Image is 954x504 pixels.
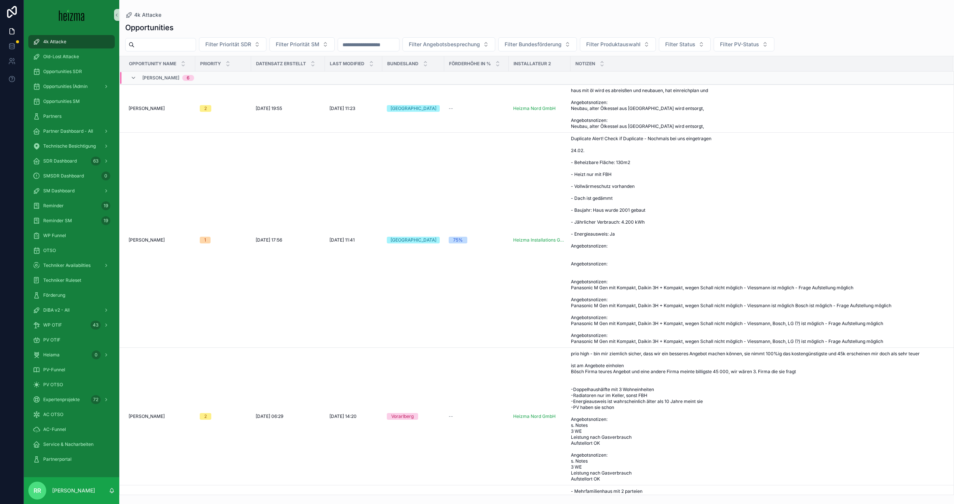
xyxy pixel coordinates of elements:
span: Datensatz erstellt [256,61,306,67]
a: SDR Dashboard63 [28,154,115,168]
a: OTSO [28,244,115,257]
a: PV OTSO [28,378,115,391]
a: Expertenprojekte72 [28,393,115,406]
a: Opportunities SDR [28,65,115,78]
a: -- [449,105,504,111]
a: 2 [200,105,247,112]
span: Filter Priorität SDR [205,41,251,48]
span: Opportunities SDR [43,69,82,75]
a: Förderung [28,289,115,302]
img: App logo [59,9,85,21]
a: Heizma Installations GmbH [513,237,566,243]
a: Technische Besichtigung [28,139,115,153]
a: DiBA v2 - All [28,303,115,317]
div: 2 [204,413,207,420]
a: [DATE] 19:55 [256,105,320,111]
span: [PERSON_NAME] [129,413,165,419]
div: 2 [204,105,207,112]
a: -- [449,413,504,419]
span: [DATE] 11:23 [329,105,355,111]
span: [PERSON_NAME] [142,75,179,81]
div: scrollable content [24,30,119,476]
a: Opportunities (Admin [28,80,115,93]
span: Partner Dashboard - All [43,128,93,134]
div: 63 [91,157,101,166]
span: 4k Attacke [134,11,161,19]
a: Duplicate Alert! Check if Duplicate - Nochmals bei uns eingetragen 24.02. - Beheizbare Fläche: 13... [571,136,944,344]
button: Select Button [714,37,774,51]
span: Old-Lost Attacke [43,54,79,60]
span: Technische Besichtigung [43,143,96,149]
div: 1 [204,237,206,243]
span: [DATE] 17:56 [256,237,282,243]
a: Heiama0 [28,348,115,362]
span: prio high - bin mir ziemlich sicher, dass wir ein besseres Angebot machen können, sie nimmt 100%i... [571,351,944,482]
span: [DATE] 11:41 [329,237,355,243]
span: Filter Priorität SM [276,41,319,48]
span: [DATE] 19:55 [256,105,282,111]
a: Service & Nacharbeiten [28,438,115,451]
button: Select Button [498,37,577,51]
a: [DATE] 06:29 [256,413,320,419]
a: Reminder SM19 [28,214,115,227]
a: Heizma Nord GmbH [513,413,566,419]
a: 4k Attacke [125,11,161,19]
span: Expertenprojekte [43,397,80,403]
span: RR [34,486,41,495]
span: OTSO [43,248,56,253]
a: Partner Dashboard - All [28,125,115,138]
a: 4k Attacke [28,35,115,48]
a: SMSDR Dashboard0 [28,169,115,183]
span: PV OTSO [43,382,63,388]
span: Heizma Nord GmbH [513,105,556,111]
a: [DATE] 11:23 [329,105,378,111]
a: Techniker Ruleset [28,274,115,287]
span: AC OTSO [43,412,63,418]
button: Select Button [269,37,335,51]
a: AC-Funnel [28,423,115,436]
span: Heiama [43,352,60,358]
div: Vorarlberg [391,413,414,420]
a: Opportunities SM [28,95,115,108]
button: Select Button [580,37,656,51]
div: [GEOGRAPHIC_DATA] [391,237,436,243]
div: 0 [101,171,110,180]
span: -- [449,413,453,419]
a: 75% [449,237,504,243]
a: Techniker Availabilties [28,259,115,272]
a: [PERSON_NAME] [129,413,191,419]
button: Select Button [659,37,711,51]
span: [DATE] 06:29 [256,413,283,419]
div: 75% [453,237,463,243]
button: Select Button [402,37,495,51]
a: PV OTIF [28,333,115,347]
a: [GEOGRAPHIC_DATA] [387,105,440,112]
span: Techniker Availabilties [43,262,91,268]
a: [DATE] 14:20 [329,413,378,419]
div: [GEOGRAPHIC_DATA] [391,105,436,112]
a: AC OTSO [28,408,115,421]
span: [PERSON_NAME] [129,105,165,111]
span: Last Modified [330,61,364,67]
span: Service & Nacharbeiten [43,441,94,447]
a: PV-Funnel [28,363,115,377]
a: [PERSON_NAME] [129,105,191,111]
span: Installateur 2 [514,61,551,67]
span: Opportunities (Admin [43,84,88,89]
a: Partnerportal [28,453,115,466]
a: Reminder19 [28,199,115,212]
span: Filter Status [665,41,695,48]
span: WP OTIF [43,322,62,328]
p: [PERSON_NAME] [52,487,95,494]
h1: Opportunities [125,22,174,33]
span: Reminder SM [43,218,72,224]
span: Filter Produktauswahl [586,41,641,48]
span: SMSDR Dashboard [43,173,84,179]
span: WP Funnel [43,233,66,239]
div: 0 [92,350,101,359]
a: WP OTIF43 [28,318,115,332]
span: Techniker Ruleset [43,277,81,283]
a: Heizma Nord GmbH [513,413,556,419]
